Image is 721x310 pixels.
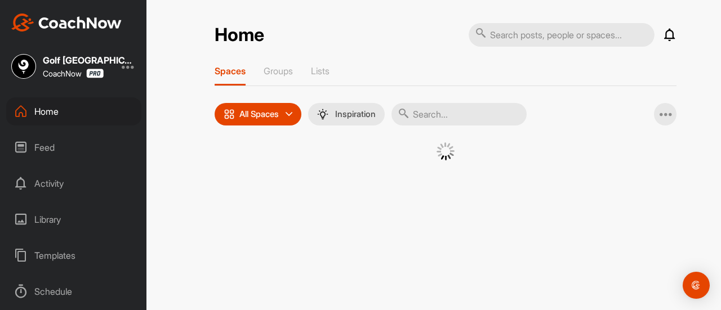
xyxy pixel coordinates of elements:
img: G6gVgL6ErOh57ABN0eRmCEwV0I4iEi4d8EwaPGI0tHgoAbU4EAHFLEQAh+QQFCgALACwIAA4AGAASAAAEbHDJSesaOCdk+8xg... [437,142,455,160]
img: icon [224,109,235,120]
div: CoachNow [43,69,104,78]
h2: Home [215,24,264,46]
img: square_77d8658ac3f54cf43ab69d16f6dc4daa.jpg [11,54,36,79]
div: Golf [GEOGRAPHIC_DATA] [43,56,133,65]
p: Lists [311,65,330,77]
div: Library [6,205,141,233]
div: Activity [6,169,141,197]
input: Search posts, people or spaces... [469,23,655,47]
div: Open Intercom Messenger [683,272,710,299]
img: menuIcon [317,109,328,120]
img: CoachNow Pro [86,69,104,78]
div: Templates [6,241,141,269]
input: Search... [391,103,527,125]
p: Spaces [215,65,246,77]
div: Schedule [6,277,141,305]
p: Inspiration [335,110,376,119]
div: Home [6,97,141,125]
img: CoachNow [11,14,122,32]
div: Feed [6,133,141,161]
p: Groups [264,65,293,77]
p: All Spaces [239,110,279,119]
